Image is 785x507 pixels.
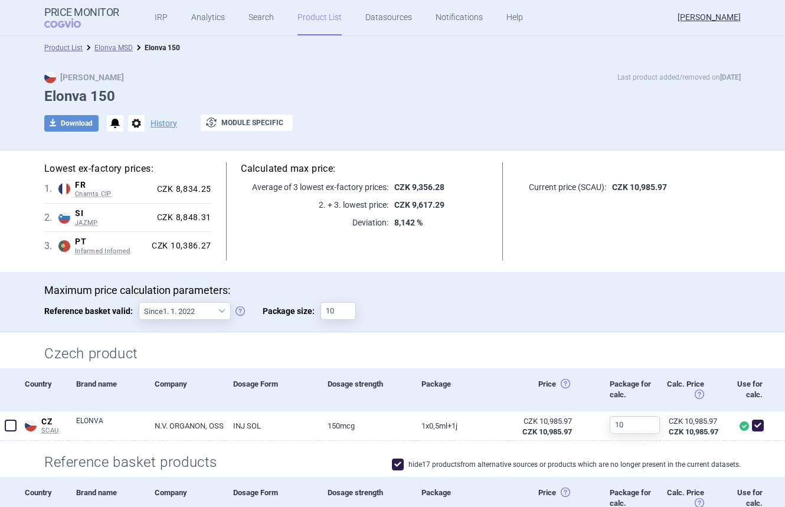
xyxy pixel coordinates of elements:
[94,44,133,52] a: Elonva MSD
[392,459,741,470] label: hide 17 products from alternative sources or products which are no longer present in the current ...
[58,240,70,252] img: Portugal
[133,42,180,54] li: Elonva 150
[44,453,227,472] h2: Reference basket products
[656,368,719,411] div: Calc. Price
[44,344,741,364] h2: Czech product
[44,239,58,253] span: 3 .
[75,190,152,198] span: Cnamts CIP
[518,181,606,193] p: Current price (SCAU):
[139,302,231,320] select: Reference basket valid:
[224,411,319,440] a: INJ SOL
[151,119,177,127] button: History
[241,181,388,193] p: Average of 3 lowest ex-factory prices:
[152,184,211,195] div: CZK 8,834.25
[44,302,139,320] span: Reference basket valid:
[516,416,573,437] abbr: Česko ex-factory
[319,411,413,440] a: 150MCG
[75,237,147,247] span: PT
[58,183,70,195] img: France
[44,6,119,18] strong: Price Monitor
[44,71,56,83] img: CZ
[41,417,67,427] span: CZ
[44,284,741,297] p: Maximum price calculation parameters:
[319,368,413,411] div: Dosage strength
[522,427,572,436] strong: CZK 10,985.97
[41,427,67,435] span: SCAU
[610,416,660,434] input: 10
[44,211,58,225] span: 2 .
[413,411,507,440] a: 1X0,5ML+1J
[146,368,224,411] div: Company
[394,218,423,227] strong: 8,142 %
[152,212,211,223] div: CZK 8,848.31
[660,411,722,442] a: CZK 10,985.97CZK 10,985.97
[83,42,133,54] li: Elonva MSD
[263,302,320,320] span: Package size:
[601,368,656,411] div: Package for calc.
[44,88,741,105] h1: Elonva 150
[67,368,146,411] div: Brand name
[507,368,601,411] div: Price
[75,219,152,227] span: JAZMP
[58,212,70,224] img: Slovenia
[241,199,388,211] p: 2. + 3. lowest price:
[617,71,741,83] p: Last product added/removed on
[44,6,119,29] a: Price MonitorCOGVIO
[145,44,180,52] strong: Elonva 150
[76,416,146,437] a: ELONVA
[669,416,708,427] div: CZK 10,985.97
[44,44,83,52] a: Product List
[146,411,224,440] a: N.V. ORGANON, OSS
[75,247,147,256] span: Infarmed Infomed
[516,416,573,427] div: CZK 10,985.97
[44,18,97,28] span: COGVIO
[75,180,152,191] span: FR
[25,420,37,431] img: Czech Republic
[21,368,67,411] div: Country
[44,42,83,54] li: Product List
[320,302,356,320] input: Package size:
[241,217,388,228] p: Deviation:
[719,368,768,411] div: Use for calc.
[612,182,667,192] strong: CZK 10,985.97
[21,414,67,435] a: CZCZSCAU
[147,241,211,251] div: CZK 10,386.27
[75,208,152,219] span: SI
[669,427,718,436] strong: CZK 10,985.97
[241,162,488,175] h5: Calculated max price:
[44,182,58,196] span: 1 .
[394,182,444,192] strong: CZK 9,356.28
[44,73,124,82] strong: [PERSON_NAME]
[201,115,293,131] button: Module specific
[224,368,319,411] div: Dosage Form
[413,368,507,411] div: Package
[720,73,741,81] strong: [DATE]
[44,115,99,132] button: Download
[44,162,211,175] h5: Lowest ex-factory prices:
[394,200,444,210] strong: CZK 9,617.29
